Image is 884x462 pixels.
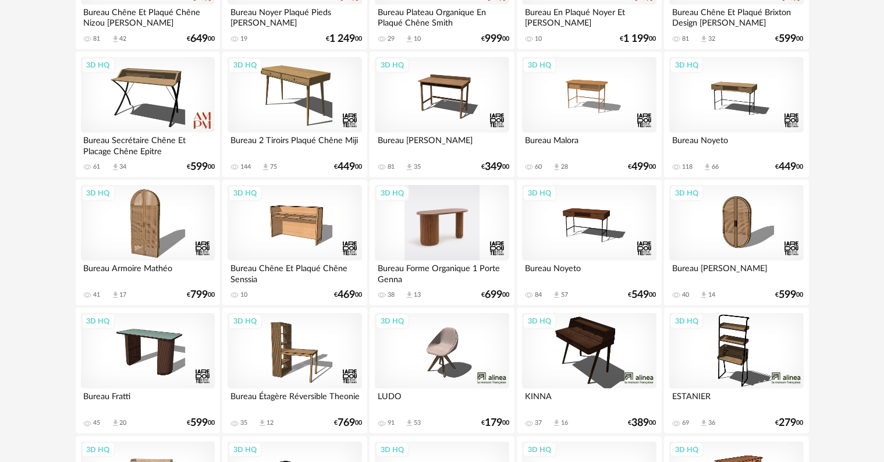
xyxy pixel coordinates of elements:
[670,186,704,201] div: 3D HQ
[375,133,509,156] div: Bureau [PERSON_NAME]
[664,52,808,177] a: 3D HQ Bureau Noyeto 118 Download icon 66 €44900
[76,180,220,305] a: 3D HQ Bureau Armoire Mathéo 41 Download icon 17 €79900
[94,163,101,171] div: 61
[535,291,542,299] div: 84
[228,58,262,73] div: 3D HQ
[334,163,362,171] div: € 00
[779,291,797,299] span: 599
[94,419,101,427] div: 45
[120,291,127,299] div: 17
[552,163,561,172] span: Download icon
[523,58,556,73] div: 3D HQ
[535,163,542,171] div: 60
[481,35,509,43] div: € 00
[111,163,120,172] span: Download icon
[561,291,568,299] div: 57
[388,419,395,427] div: 91
[81,5,215,28] div: Bureau Chêne Et Plaqué Chêne Nizou [PERSON_NAME]
[228,442,262,457] div: 3D HQ
[669,389,803,412] div: ESTANIER
[228,186,262,201] div: 3D HQ
[708,35,715,43] div: 32
[334,419,362,427] div: € 00
[338,419,355,427] span: 769
[261,163,270,172] span: Download icon
[375,186,409,201] div: 3D HQ
[682,163,693,171] div: 118
[522,133,656,156] div: Bureau Malora
[222,308,367,433] a: 3D HQ Bureau Étagère Réversible Theonie 35 Download icon 12 €76900
[669,261,803,284] div: Bureau [PERSON_NAME]
[670,314,704,329] div: 3D HQ
[120,163,127,171] div: 34
[700,35,708,44] span: Download icon
[375,389,509,412] div: LUDO
[481,291,509,299] div: € 00
[535,419,542,427] div: 37
[375,261,509,284] div: Bureau Forme Organique 1 Porte Genna
[632,163,649,171] span: 499
[375,442,409,457] div: 3D HQ
[267,419,274,427] div: 12
[405,163,414,172] span: Download icon
[370,308,514,433] a: 3D HQ LUDO 91 Download icon 53 €17900
[120,35,127,43] div: 42
[375,314,409,329] div: 3D HQ
[187,291,215,299] div: € 00
[375,5,509,28] div: Bureau Plateau Organique En Plaqué Chêne Smith
[414,35,421,43] div: 10
[338,291,355,299] span: 469
[405,419,414,428] span: Download icon
[523,186,556,201] div: 3D HQ
[81,389,215,412] div: Bureau Fratti
[485,419,502,427] span: 179
[240,35,247,43] div: 19
[535,35,542,43] div: 10
[111,35,120,44] span: Download icon
[190,35,208,43] span: 649
[414,291,421,299] div: 13
[517,180,661,305] a: 3D HQ Bureau Noyeto 84 Download icon 57 €54900
[111,419,120,428] span: Download icon
[228,261,361,284] div: Bureau Chêne Et Plaqué Chêne Senssia
[370,180,514,305] a: 3D HQ Bureau Forme Organique 1 Porte Genna 38 Download icon 13 €69900
[375,58,409,73] div: 3D HQ
[632,419,649,427] span: 389
[388,35,395,43] div: 29
[228,314,262,329] div: 3D HQ
[111,291,120,300] span: Download icon
[370,52,514,177] a: 3D HQ Bureau [PERSON_NAME] 81 Download icon 35 €34900
[81,186,115,201] div: 3D HQ
[682,35,689,43] div: 81
[670,58,704,73] div: 3D HQ
[228,389,361,412] div: Bureau Étagère Réversible Theonie
[228,5,361,28] div: Bureau Noyer Plaqué Pieds [PERSON_NAME]
[228,133,361,156] div: Bureau 2 Tiroirs Plaqué Chêne Miji
[388,163,395,171] div: 81
[620,35,656,43] div: € 00
[485,163,502,171] span: 349
[405,291,414,300] span: Download icon
[81,58,115,73] div: 3D HQ
[552,419,561,428] span: Download icon
[624,35,649,43] span: 1 199
[81,442,115,457] div: 3D HQ
[334,291,362,299] div: € 00
[776,163,804,171] div: € 00
[81,314,115,329] div: 3D HQ
[338,163,355,171] span: 449
[776,419,804,427] div: € 00
[414,419,421,427] div: 53
[240,291,247,299] div: 10
[414,163,421,171] div: 35
[629,163,656,171] div: € 00
[664,308,808,433] a: 3D HQ ESTANIER 69 Download icon 36 €27900
[81,261,215,284] div: Bureau Armoire Mathéo
[776,291,804,299] div: € 00
[522,261,656,284] div: Bureau Noyeto
[329,35,355,43] span: 1 249
[81,133,215,156] div: Bureau Secrétaire Chêne Et Placage Chêne Epitre
[712,163,719,171] div: 66
[190,163,208,171] span: 599
[776,35,804,43] div: € 00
